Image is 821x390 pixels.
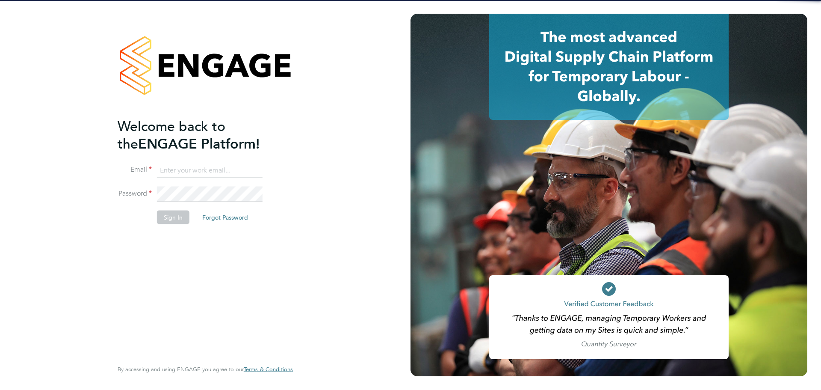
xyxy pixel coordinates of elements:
span: Terms & Conditions [244,366,293,373]
input: Enter your work email... [157,163,263,178]
button: Sign In [157,211,189,224]
span: By accessing and using ENGAGE you agree to our [118,366,293,373]
label: Email [118,165,152,174]
label: Password [118,189,152,198]
button: Forgot Password [195,211,255,224]
span: Welcome back to the [118,118,225,152]
a: Terms & Conditions [244,366,293,373]
h2: ENGAGE Platform! [118,117,284,152]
